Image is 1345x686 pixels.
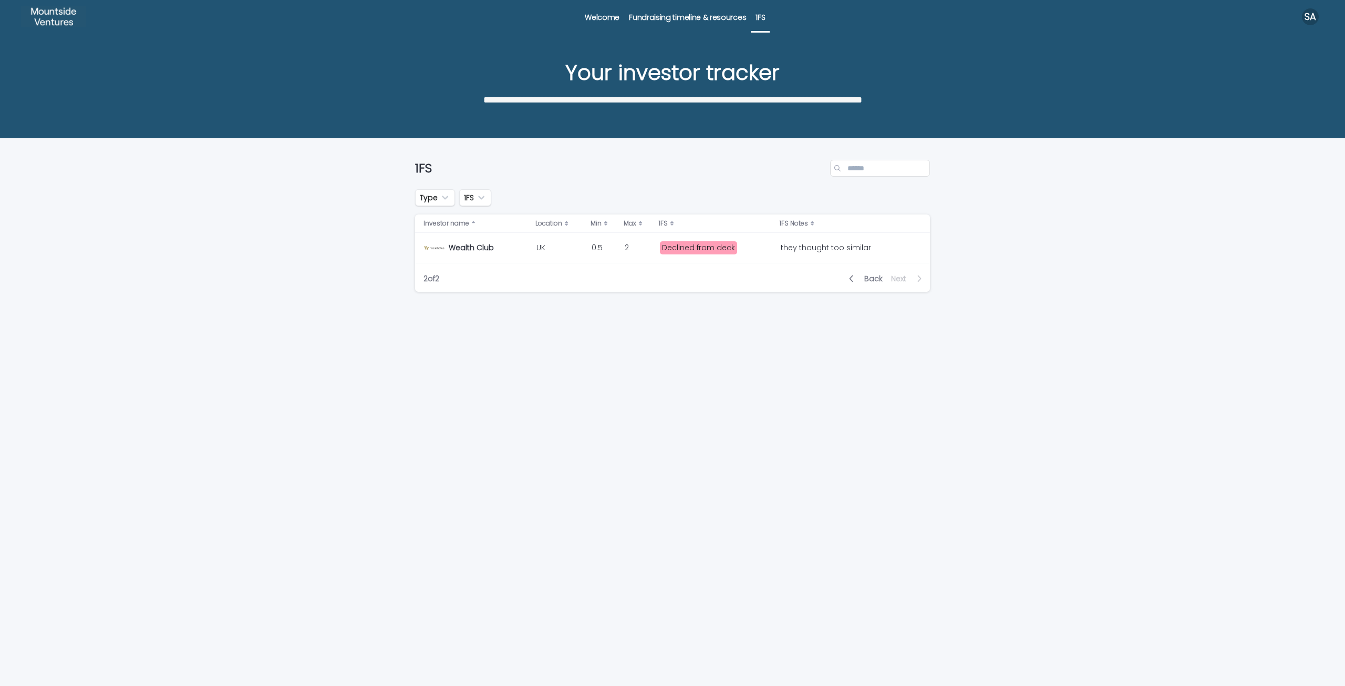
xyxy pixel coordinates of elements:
p: Location [535,218,562,229]
p: Wealth Club [449,241,496,252]
span: Back [858,275,883,282]
p: 2 [625,241,631,252]
div: SA [1302,8,1319,25]
p: Investor name [423,218,469,229]
button: Back [841,274,887,283]
p: UK [536,241,547,252]
p: 0.5 [592,241,605,252]
span: Next [891,275,913,282]
h1: Your investor tracker [415,60,930,85]
img: twZmyNITGKVq2kBU3Vg1 [21,6,86,27]
p: Min [591,218,602,229]
div: Declined from deck [660,241,737,254]
p: 2 of 2 [415,266,448,292]
h1: 1FS [415,161,826,176]
button: 1FS [459,189,491,206]
button: Next [887,274,930,283]
tr: Wealth ClubWealth Club UKUK 0.50.5 22 Declined from deckthey thought too similar to them as an AG [415,233,930,263]
p: 1FS Notes [780,218,808,229]
div: they thought too similar to them as an AG [781,243,868,252]
button: Type [415,189,455,206]
p: Max [624,218,636,229]
input: Search [830,160,930,177]
p: 1FS [659,218,668,229]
